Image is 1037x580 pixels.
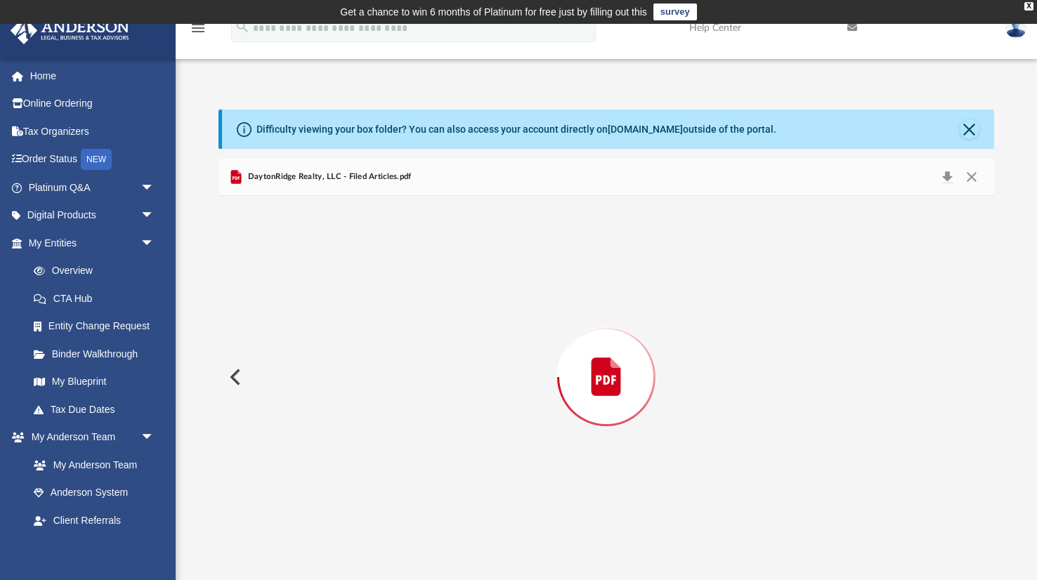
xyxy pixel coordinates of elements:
[20,368,169,396] a: My Blueprint
[10,62,176,90] a: Home
[20,451,162,479] a: My Anderson Team
[20,340,176,368] a: Binder Walkthrough
[960,119,979,139] button: Close
[10,90,176,118] a: Online Ordering
[219,357,249,397] button: Previous File
[20,257,176,285] a: Overview
[141,229,169,258] span: arrow_drop_down
[81,149,112,170] div: NEW
[20,395,176,423] a: Tax Due Dates
[10,229,176,257] a: My Entitiesarrow_drop_down
[20,479,169,507] a: Anderson System
[340,4,647,20] div: Get a chance to win 6 months of Platinum for free just by filling out this
[10,202,176,230] a: Digital Productsarrow_drop_down
[10,145,176,174] a: Order StatusNEW
[20,506,169,534] a: Client Referrals
[256,122,776,137] div: Difficulty viewing your box folder? You can also access your account directly on outside of the p...
[959,167,984,187] button: Close
[235,19,250,34] i: search
[141,423,169,452] span: arrow_drop_down
[190,20,207,37] i: menu
[608,124,683,135] a: [DOMAIN_NAME]
[1005,18,1026,38] img: User Pic
[20,312,176,341] a: Entity Change Request
[1024,2,1033,11] div: close
[934,167,960,187] button: Download
[653,4,697,20] a: survey
[190,27,207,37] a: menu
[20,284,176,312] a: CTA Hub
[10,173,176,202] a: Platinum Q&Aarrow_drop_down
[219,159,993,558] div: Preview
[6,17,133,44] img: Anderson Advisors Platinum Portal
[244,171,411,183] span: DaytonRidge Realty, LLC - Filed Articles.pdf
[10,117,176,145] a: Tax Organizers
[141,173,169,202] span: arrow_drop_down
[141,202,169,230] span: arrow_drop_down
[10,423,169,452] a: My Anderson Teamarrow_drop_down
